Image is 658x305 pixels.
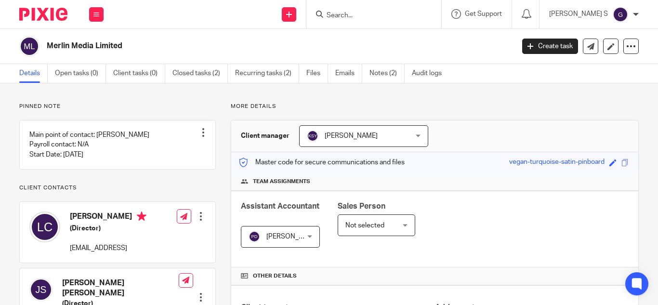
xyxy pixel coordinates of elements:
[335,64,362,83] a: Emails
[522,39,578,54] a: Create task
[266,233,319,240] span: [PERSON_NAME]
[253,272,297,280] span: Other details
[19,36,39,56] img: svg%3E
[231,103,639,110] p: More details
[325,133,378,139] span: [PERSON_NAME]
[549,9,608,19] p: [PERSON_NAME] S
[253,178,310,186] span: Team assignments
[55,64,106,83] a: Open tasks (0)
[613,7,628,22] img: svg%3E
[326,12,412,20] input: Search
[19,64,48,83] a: Details
[29,278,53,301] img: svg%3E
[412,64,449,83] a: Audit logs
[338,202,385,210] span: Sales Person
[306,64,328,83] a: Files
[70,224,146,233] h5: (Director)
[509,157,605,168] div: vegan-turquoise-satin-pinboard
[465,11,502,17] span: Get Support
[70,243,146,253] p: [EMAIL_ADDRESS]
[307,130,318,142] img: svg%3E
[47,41,416,51] h2: Merlin Media Limited
[241,131,290,141] h3: Client manager
[235,64,299,83] a: Recurring tasks (2)
[345,222,384,229] span: Not selected
[369,64,405,83] a: Notes (2)
[137,212,146,221] i: Primary
[29,212,60,242] img: svg%3E
[70,212,146,224] h4: [PERSON_NAME]
[19,103,216,110] p: Pinned note
[19,8,67,21] img: Pixie
[238,158,405,167] p: Master code for secure communications and files
[241,202,319,210] span: Assistant Accountant
[172,64,228,83] a: Closed tasks (2)
[19,184,216,192] p: Client contacts
[249,231,260,242] img: svg%3E
[113,64,165,83] a: Client tasks (0)
[62,278,179,299] h4: [PERSON_NAME] [PERSON_NAME]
